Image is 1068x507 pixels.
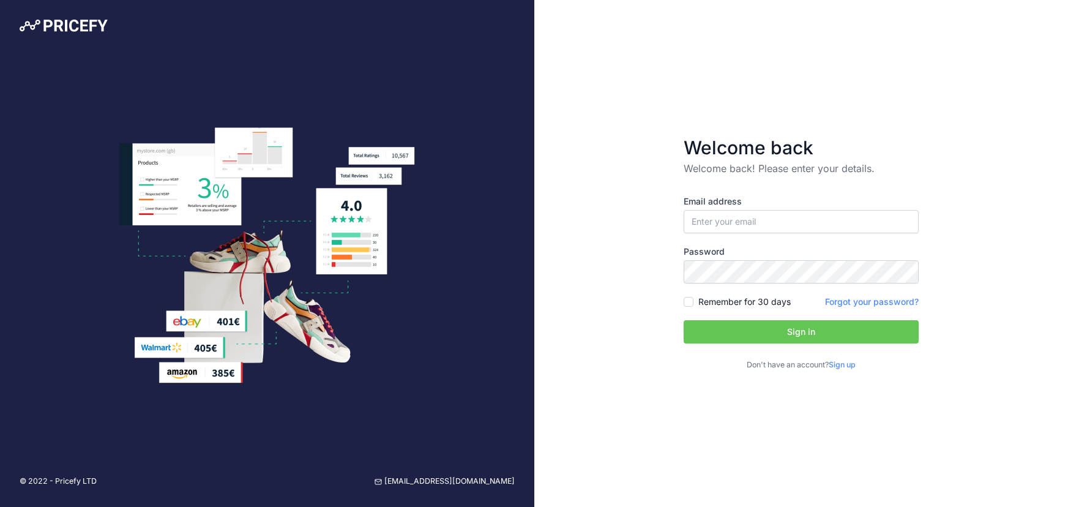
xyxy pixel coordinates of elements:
[684,161,919,176] p: Welcome back! Please enter your details.
[20,476,97,487] p: © 2022 - Pricefy LTD
[20,20,108,32] img: Pricefy
[829,360,856,369] a: Sign up
[698,296,791,308] label: Remember for 30 days
[684,320,919,344] button: Sign in
[375,476,515,487] a: [EMAIL_ADDRESS][DOMAIN_NAME]
[684,137,919,159] h3: Welcome back
[684,359,919,371] p: Don't have an account?
[684,195,919,208] label: Email address
[684,246,919,258] label: Password
[825,296,919,307] a: Forgot your password?
[684,210,919,233] input: Enter your email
